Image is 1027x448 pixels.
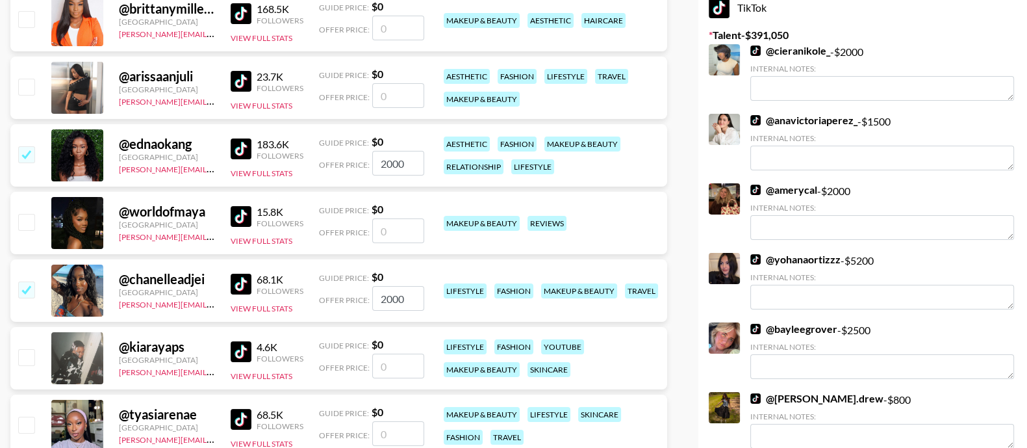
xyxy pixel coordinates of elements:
input: 0 [372,151,424,176]
div: 15.8K [257,205,303,218]
a: [PERSON_NAME][EMAIL_ADDRESS][DOMAIN_NAME] [119,94,311,107]
a: [PERSON_NAME][EMAIL_ADDRESS][DOMAIN_NAME] [119,230,311,242]
a: @bayleegrover [750,323,837,336]
div: - $ 5200 [750,253,1014,310]
span: Guide Price: [319,408,369,418]
div: skincare [527,362,570,377]
div: - $ 2000 [750,183,1014,240]
button: View Full Stats [231,168,292,178]
div: fashion [498,69,537,84]
a: @amerycal [750,183,817,196]
span: Guide Price: [319,341,369,350]
div: [GEOGRAPHIC_DATA] [119,17,215,27]
div: aesthetic [444,137,490,152]
div: @ tyasiarenae [119,406,215,423]
div: haircare [581,13,626,28]
input: 0 [372,16,424,40]
button: View Full Stats [231,33,292,43]
div: - $ 2000 [750,44,1014,101]
div: lifestyle [527,407,570,422]
span: Offer Price: [319,92,370,102]
div: travel [625,283,658,298]
div: 183.6K [257,138,303,151]
img: TikTok [750,254,761,265]
div: [GEOGRAPHIC_DATA] [119,423,215,432]
div: Followers [257,16,303,25]
a: @anavictoriaperez_ [750,114,857,127]
div: @ arissaanjuli [119,68,215,85]
div: - $ 1500 [750,114,1014,170]
div: 68.1K [257,273,303,286]
div: Internal Notes: [750,64,1014,73]
img: TikTok [231,274,251,295]
div: travel [490,430,524,445]
img: TikTok [750,46,761,56]
div: makeup & beauty [444,92,520,107]
strong: $ 0 [372,203,383,215]
div: [GEOGRAPHIC_DATA] [119,355,215,365]
button: View Full Stats [231,236,292,246]
strong: $ 0 [372,135,383,148]
div: fashion [494,283,533,298]
div: Followers [257,151,303,161]
img: TikTok [750,185,761,195]
div: makeup & beauty [444,216,520,231]
div: Internal Notes: [750,203,1014,213]
div: aesthetic [527,13,574,28]
div: makeup & beauty [444,407,520,422]
span: Guide Price: [319,3,369,12]
div: lifestyle [544,69,587,84]
div: Followers [257,421,303,431]
div: 4.6K [257,341,303,354]
a: [PERSON_NAME][EMAIL_ADDRESS][DOMAIN_NAME] [119,27,311,39]
strong: $ 0 [372,338,383,350]
div: 168.5K [257,3,303,16]
strong: $ 0 [372,406,383,418]
strong: $ 0 [372,270,383,283]
span: Guide Price: [319,273,369,283]
a: [PERSON_NAME][EMAIL_ADDRESS][DOMAIN_NAME] [119,432,311,445]
img: TikTok [231,206,251,227]
div: Internal Notes: [750,342,1014,352]
span: Offer Price: [319,160,370,170]
div: makeup & beauty [444,362,520,377]
label: Talent - $ 391,050 [709,29,1017,42]
div: [GEOGRAPHIC_DATA] [119,85,215,94]
div: Internal Notes: [750,272,1014,282]
div: reviews [527,216,566,231]
div: @ chanelleadjei [119,271,215,287]
span: Guide Price: [319,205,369,215]
div: @ kiarayaps [119,339,215,355]
a: [PERSON_NAME][EMAIL_ADDRESS][DOMAIN_NAME] [119,297,311,310]
div: @ brittanymiller344 [119,1,215,17]
div: Followers [257,286,303,296]
img: TikTok [750,115,761,125]
span: Offer Price: [319,228,370,237]
div: lifestyle [511,159,554,174]
div: fashion [498,137,537,152]
img: TikTok [750,324,761,334]
a: [PERSON_NAME][EMAIL_ADDRESS][DOMAIN_NAME] [119,365,311,377]
div: skincare [578,407,621,422]
div: Internal Notes: [750,412,1014,421]
span: Offer Price: [319,430,370,440]
div: Internal Notes: [750,133,1014,143]
div: Followers [257,218,303,228]
div: makeup & beauty [444,13,520,28]
div: fashion [444,430,483,445]
img: TikTok [231,138,251,159]
div: lifestyle [444,283,487,298]
img: TikTok [750,393,761,404]
div: @ worldofmaya [119,204,215,220]
input: 0 [372,421,424,446]
a: @cieranikole_ [750,44,830,57]
div: relationship [444,159,503,174]
strong: $ 0 [372,68,383,80]
div: lifestyle [444,339,487,354]
button: View Full Stats [231,101,292,111]
img: TikTok [231,3,251,24]
a: [PERSON_NAME][EMAIL_ADDRESS][DOMAIN_NAME] [119,162,311,174]
div: Followers [257,354,303,363]
div: [GEOGRAPHIC_DATA] [119,152,215,162]
button: View Full Stats [231,304,292,313]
